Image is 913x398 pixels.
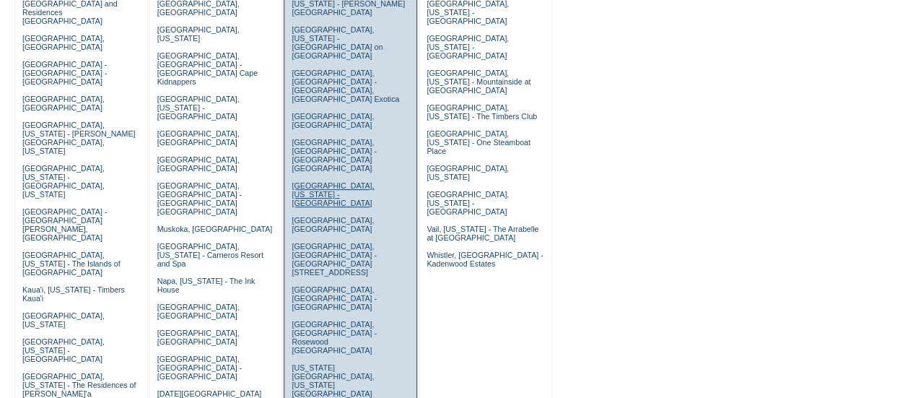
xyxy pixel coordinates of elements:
a: [GEOGRAPHIC_DATA], [US_STATE] - The Islands of [GEOGRAPHIC_DATA] [22,251,121,277]
a: [GEOGRAPHIC_DATA], [US_STATE] - [PERSON_NAME][GEOGRAPHIC_DATA], [US_STATE] [22,121,136,155]
a: [GEOGRAPHIC_DATA], [US_STATE] - The Residences of [PERSON_NAME]'a [22,372,136,398]
a: [GEOGRAPHIC_DATA], [GEOGRAPHIC_DATA] - [GEOGRAPHIC_DATA] Cape Kidnappers [157,51,258,86]
a: [GEOGRAPHIC_DATA], [GEOGRAPHIC_DATA] [292,216,374,233]
a: [GEOGRAPHIC_DATA], [GEOGRAPHIC_DATA] - [GEOGRAPHIC_DATA] [GEOGRAPHIC_DATA] [292,138,376,173]
a: [GEOGRAPHIC_DATA] - [GEOGRAPHIC_DATA][PERSON_NAME], [GEOGRAPHIC_DATA] [22,207,107,242]
a: [GEOGRAPHIC_DATA], [US_STATE] - [GEOGRAPHIC_DATA] [427,190,509,216]
a: [GEOGRAPHIC_DATA], [GEOGRAPHIC_DATA] - [GEOGRAPHIC_DATA], [GEOGRAPHIC_DATA] Exotica [292,69,399,103]
a: [GEOGRAPHIC_DATA], [GEOGRAPHIC_DATA] - [GEOGRAPHIC_DATA] [GEOGRAPHIC_DATA] [157,181,242,216]
a: [GEOGRAPHIC_DATA] - [GEOGRAPHIC_DATA] - [GEOGRAPHIC_DATA] [22,60,107,86]
a: Whistler, [GEOGRAPHIC_DATA] - Kadenwood Estates [427,251,543,268]
a: [GEOGRAPHIC_DATA], [GEOGRAPHIC_DATA] [157,303,240,320]
a: [GEOGRAPHIC_DATA], [US_STATE] - Mountainside at [GEOGRAPHIC_DATA] [427,69,530,95]
a: [GEOGRAPHIC_DATA], [US_STATE] [427,164,509,181]
a: [GEOGRAPHIC_DATA], [US_STATE] - Carneros Resort and Spa [157,242,263,268]
a: [GEOGRAPHIC_DATA], [GEOGRAPHIC_DATA] [22,34,105,51]
a: Napa, [US_STATE] - The Ink House [157,277,255,294]
a: [GEOGRAPHIC_DATA], [GEOGRAPHIC_DATA] - [GEOGRAPHIC_DATA] [157,355,242,381]
a: [GEOGRAPHIC_DATA], [US_STATE] [157,25,240,43]
a: [GEOGRAPHIC_DATA], [GEOGRAPHIC_DATA] [292,112,374,129]
a: [GEOGRAPHIC_DATA], [US_STATE] [22,311,105,329]
a: [GEOGRAPHIC_DATA], [US_STATE] - [GEOGRAPHIC_DATA] [427,34,509,60]
a: [GEOGRAPHIC_DATA], [US_STATE] - [GEOGRAPHIC_DATA], [US_STATE] [22,164,105,199]
a: [GEOGRAPHIC_DATA], [US_STATE] - The Timbers Club [427,103,537,121]
a: [GEOGRAPHIC_DATA], [US_STATE] - [GEOGRAPHIC_DATA] [22,337,105,363]
a: Vail, [US_STATE] - The Arrabelle at [GEOGRAPHIC_DATA] [427,225,538,242]
a: [GEOGRAPHIC_DATA], [GEOGRAPHIC_DATA] [157,155,240,173]
a: [GEOGRAPHIC_DATA], [US_STATE] - [GEOGRAPHIC_DATA] [292,181,374,207]
a: [GEOGRAPHIC_DATA], [US_STATE] - One Steamboat Place [427,129,530,155]
a: [GEOGRAPHIC_DATA], [GEOGRAPHIC_DATA] [22,95,105,112]
a: [GEOGRAPHIC_DATA], [GEOGRAPHIC_DATA] [157,129,240,147]
a: [GEOGRAPHIC_DATA], [GEOGRAPHIC_DATA] [157,329,240,346]
a: [GEOGRAPHIC_DATA], [GEOGRAPHIC_DATA] - [GEOGRAPHIC_DATA] [292,285,376,311]
a: [GEOGRAPHIC_DATA], [US_STATE] - [GEOGRAPHIC_DATA] on [GEOGRAPHIC_DATA] [292,25,383,60]
a: [GEOGRAPHIC_DATA], [GEOGRAPHIC_DATA] - [GEOGRAPHIC_DATA][STREET_ADDRESS] [292,242,376,277]
a: [GEOGRAPHIC_DATA], [US_STATE] - [GEOGRAPHIC_DATA] [157,95,240,121]
a: [US_STATE][GEOGRAPHIC_DATA], [US_STATE][GEOGRAPHIC_DATA] [292,363,374,398]
a: Muskoka, [GEOGRAPHIC_DATA] [157,225,272,233]
a: Kaua'i, [US_STATE] - Timbers Kaua'i [22,285,125,303]
a: [GEOGRAPHIC_DATA], [GEOGRAPHIC_DATA] - Rosewood [GEOGRAPHIC_DATA] [292,320,376,355]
